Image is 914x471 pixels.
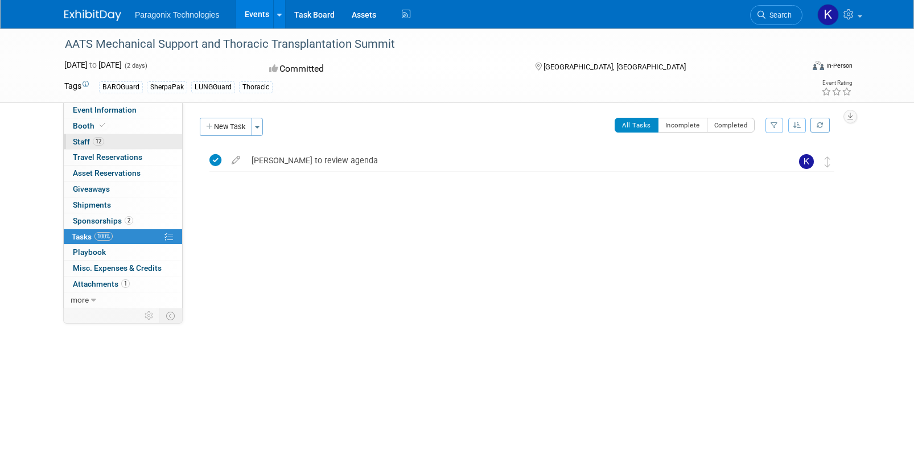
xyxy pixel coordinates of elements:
[73,121,108,130] span: Booth
[707,118,755,133] button: Completed
[72,232,113,241] span: Tasks
[64,245,182,260] a: Playbook
[64,60,122,69] span: [DATE] [DATE]
[615,118,658,133] button: All Tasks
[191,81,235,93] div: LUNGGuard
[246,151,776,170] div: [PERSON_NAME] to review agenda
[64,10,121,21] img: ExhibitDay
[735,59,853,76] div: Event Format
[94,232,113,241] span: 100%
[73,184,110,193] span: Giveaways
[73,137,104,146] span: Staff
[821,80,852,86] div: Event Rating
[73,247,106,257] span: Playbook
[826,61,853,70] div: In-Person
[64,150,182,165] a: Travel Reservations
[799,154,814,169] img: Krista Paplaczyk
[64,197,182,213] a: Shipments
[73,216,133,225] span: Sponsorships
[123,62,147,69] span: (2 days)
[71,295,89,304] span: more
[93,137,104,146] span: 12
[200,118,252,136] button: New Task
[64,80,89,93] td: Tags
[765,11,792,19] span: Search
[64,102,182,118] a: Event Information
[73,152,142,162] span: Travel Reservations
[159,308,183,323] td: Toggle Event Tabs
[64,276,182,292] a: Attachments1
[64,118,182,134] a: Booth
[73,279,130,288] span: Attachments
[810,118,830,133] a: Refresh
[544,63,686,71] span: [GEOGRAPHIC_DATA], [GEOGRAPHIC_DATA]
[64,166,182,181] a: Asset Reservations
[64,261,182,276] a: Misc. Expenses & Credits
[73,105,137,114] span: Event Information
[147,81,187,93] div: SherpaPak
[121,279,130,288] span: 1
[73,200,111,209] span: Shipments
[99,81,143,93] div: BAROGuard
[125,216,133,225] span: 2
[135,10,219,19] span: Paragonix Technologies
[64,134,182,150] a: Staff12
[226,155,246,166] a: edit
[64,229,182,245] a: Tasks100%
[658,118,707,133] button: Incomplete
[817,4,839,26] img: Krista Paplaczyk
[825,156,830,167] i: Move task
[100,122,105,129] i: Booth reservation complete
[64,292,182,308] a: more
[73,168,141,177] span: Asset Reservations
[813,61,824,70] img: Format-Inperson.png
[88,60,98,69] span: to
[61,34,785,55] div: AATS Mechanical Support and Thoracic Transplantation Summit
[239,81,273,93] div: Thoracic
[266,59,517,79] div: Committed
[64,181,182,197] a: Giveaways
[139,308,159,323] td: Personalize Event Tab Strip
[750,5,802,25] a: Search
[73,263,162,272] span: Misc. Expenses & Credits
[64,213,182,229] a: Sponsorships2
